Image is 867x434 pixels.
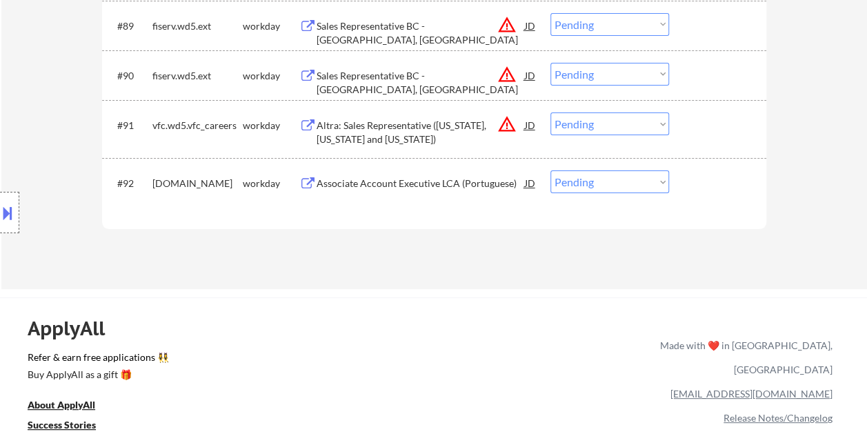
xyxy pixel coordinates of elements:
div: #89 [117,19,141,33]
div: Sales Representative BC - [GEOGRAPHIC_DATA], [GEOGRAPHIC_DATA] [317,69,525,96]
div: Associate Account Executive LCA (Portuguese) [317,177,525,190]
a: Buy ApplyAll as a gift 🎁 [28,367,166,384]
div: workday [243,69,299,83]
a: [EMAIL_ADDRESS][DOMAIN_NAME] [670,388,833,400]
div: Altra: Sales Representative ([US_STATE], [US_STATE] and [US_STATE]) [317,119,525,146]
u: Success Stories [28,419,96,431]
div: fiserv.wd5.ext [152,19,243,33]
button: warning_amber [497,65,517,84]
div: workday [243,119,299,132]
div: workday [243,177,299,190]
div: JD [524,170,537,195]
div: Sales Representative BC - [GEOGRAPHIC_DATA], [GEOGRAPHIC_DATA] [317,19,525,46]
div: JD [524,13,537,38]
a: Release Notes/Changelog [724,412,833,424]
div: fiserv.wd5.ext [152,69,243,83]
div: Made with ❤️ in [GEOGRAPHIC_DATA], [GEOGRAPHIC_DATA] [655,333,833,382]
div: JD [524,112,537,137]
div: workday [243,19,299,33]
button: warning_amber [497,15,517,34]
button: warning_amber [497,115,517,134]
div: JD [524,63,537,88]
div: #90 [117,69,141,83]
a: About ApplyAll [28,397,114,415]
a: Refer & earn free applications 👯‍♀️ [28,353,372,367]
div: Buy ApplyAll as a gift 🎁 [28,370,166,379]
u: About ApplyAll [28,399,95,411]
